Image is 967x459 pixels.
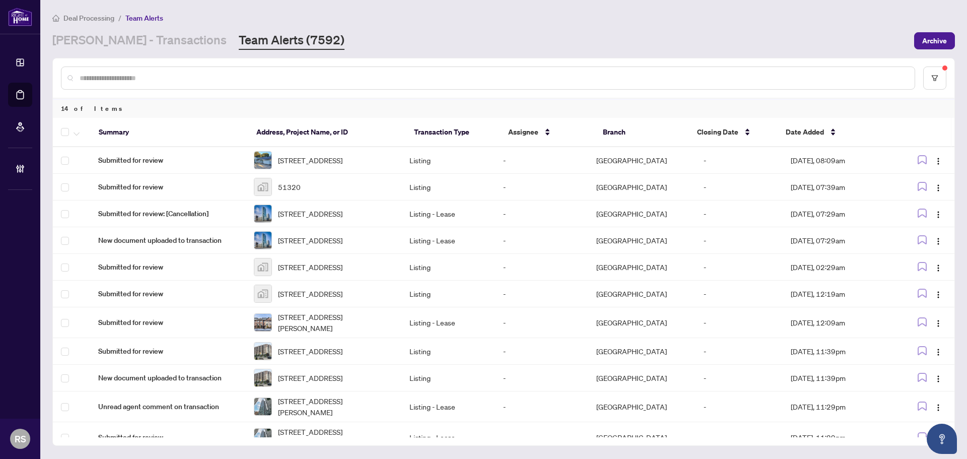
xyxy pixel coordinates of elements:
td: - [495,307,588,338]
button: Logo [930,232,946,248]
img: Logo [934,264,942,272]
td: Listing [401,338,495,365]
th: Closing Date [689,118,777,147]
td: - [696,338,783,365]
td: [DATE], 07:29am [783,227,895,254]
img: Logo [934,211,942,219]
td: - [696,281,783,307]
td: [DATE], 08:09am [783,147,895,174]
span: RS [15,432,26,446]
img: Logo [934,375,942,383]
span: [STREET_ADDRESS][PERSON_NAME] [278,396,393,418]
td: Listing [401,365,495,391]
td: Listing - Lease [401,201,495,227]
th: Transaction Type [406,118,501,147]
td: Listing - Lease [401,307,495,338]
span: [STREET_ADDRESS] [278,288,342,299]
span: Submitted for review [98,181,238,192]
td: - [696,254,783,281]
img: Logo [934,157,942,165]
td: Listing - Lease [401,391,495,422]
span: [STREET_ADDRESS] [278,235,342,246]
td: Listing [401,254,495,281]
span: Submitted for review [98,346,238,357]
span: Submitted for review [98,261,238,273]
span: Team Alerts [125,14,163,23]
img: thumbnail-img [254,285,271,302]
td: Listing - Lease [401,227,495,254]
span: [STREET_ADDRESS][PERSON_NAME] [278,311,393,334]
td: - [495,227,588,254]
th: Assignee [500,118,595,147]
li: / [118,12,121,24]
img: logo [8,8,32,26]
td: - [495,338,588,365]
button: Logo [930,179,946,195]
span: Deal Processing [63,14,114,23]
td: Listing [401,281,495,307]
span: Date Added [786,126,824,138]
a: [PERSON_NAME] - Transactions [52,32,227,50]
button: Logo [930,286,946,302]
td: - [696,365,783,391]
td: [DATE], 07:29am [783,201,895,227]
img: Logo [934,319,942,327]
span: [STREET_ADDRESS] [278,372,342,383]
button: Archive [914,32,955,49]
td: [GEOGRAPHIC_DATA] [588,307,696,338]
span: [STREET_ADDRESS] [278,208,342,219]
span: Submitted for review [98,155,238,166]
button: filter [923,67,946,90]
td: [DATE], 07:39am [783,174,895,201]
img: thumbnail-img [254,152,271,169]
div: 14 of Items [53,99,954,118]
span: [STREET_ADDRESS] [278,346,342,357]
img: thumbnail-img [254,398,271,415]
th: Address, Project Name, or ID [248,118,406,147]
button: Logo [930,314,946,331]
span: Submitted for review [98,288,238,299]
td: - [495,147,588,174]
td: [DATE], 11:39pm [783,338,895,365]
button: Logo [930,152,946,168]
td: [DATE], 12:09am [783,307,895,338]
td: Listing [401,147,495,174]
th: Branch [595,118,689,147]
td: [DATE], 02:29am [783,254,895,281]
img: thumbnail-img [254,232,271,249]
img: Logo [934,404,942,412]
span: Unread agent comment on transaction [98,401,238,412]
td: Listing - Lease [401,422,495,453]
img: thumbnail-img [254,258,271,276]
button: Logo [930,399,946,415]
img: thumbnail-img [254,369,271,386]
span: New document uploaded to transaction [98,235,238,246]
td: [GEOGRAPHIC_DATA] [588,201,696,227]
span: 51320 [278,181,301,192]
img: Logo [934,348,942,356]
td: - [696,391,783,422]
td: - [696,147,783,174]
td: - [495,201,588,227]
td: - [495,422,588,453]
td: [GEOGRAPHIC_DATA] [588,174,696,201]
td: - [495,391,588,422]
td: [DATE], 11:29pm [783,391,895,422]
td: - [495,365,588,391]
span: Submitted for review [98,432,238,443]
span: Archive [922,33,947,49]
td: [GEOGRAPHIC_DATA] [588,227,696,254]
span: Closing Date [697,126,738,138]
img: thumbnail-img [254,178,271,195]
td: [GEOGRAPHIC_DATA] [588,422,696,453]
a: Team Alerts (7592) [239,32,344,50]
span: Submitted for review: [Cancellation] [98,208,238,219]
button: Logo [930,206,946,222]
button: Logo [930,343,946,359]
img: thumbnail-img [254,314,271,331]
img: Logo [934,184,942,192]
td: [GEOGRAPHIC_DATA] [588,338,696,365]
td: - [495,254,588,281]
td: - [696,422,783,453]
td: - [696,307,783,338]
